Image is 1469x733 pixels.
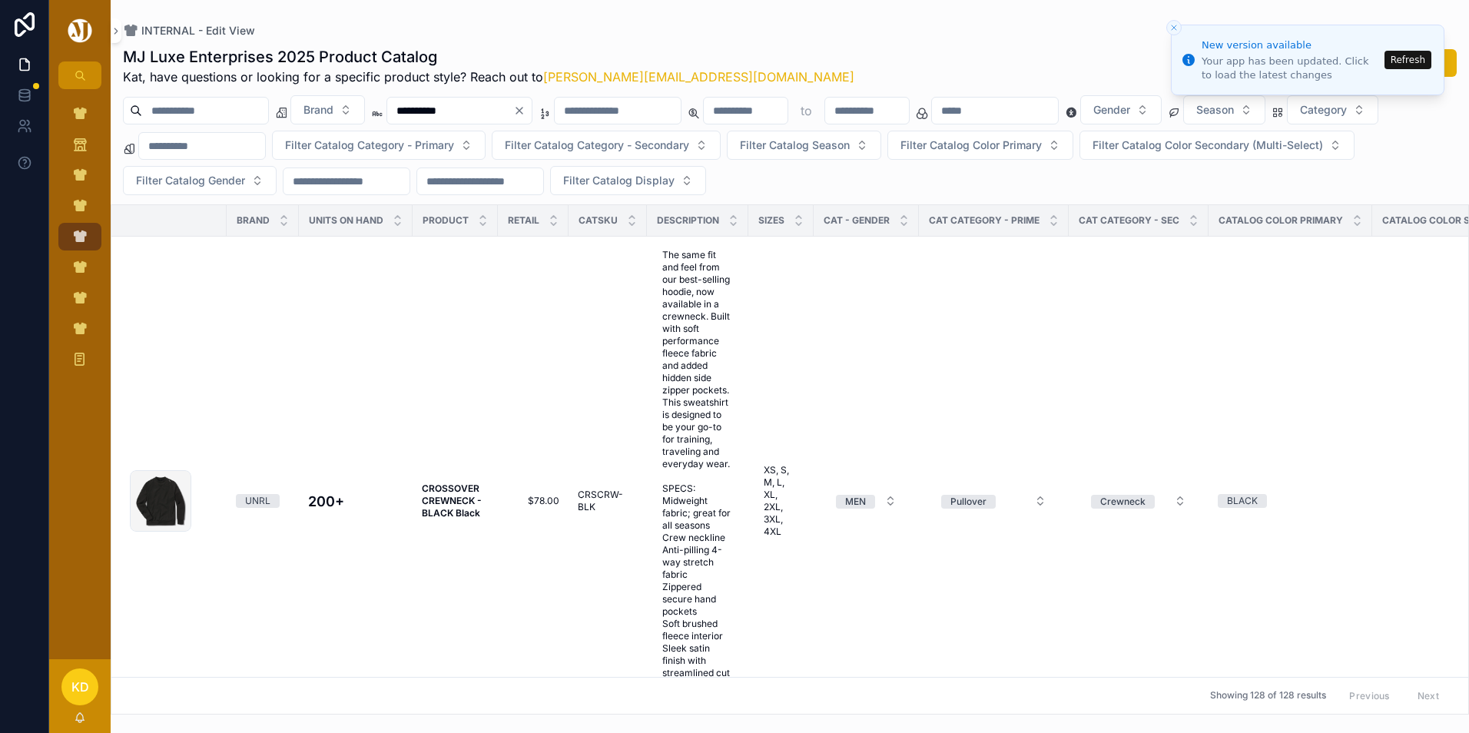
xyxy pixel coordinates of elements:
[423,214,469,227] span: Product
[508,214,539,227] span: Retail
[928,486,1059,516] a: Select Button
[1196,102,1234,118] span: Season
[657,214,719,227] span: Description
[758,458,804,544] a: XS, S, M, L, XL, 2XL, 3XL, 4XL
[1079,487,1199,515] button: Select Button
[136,173,245,188] span: Filter Catalog Gender
[303,102,333,118] span: Brand
[422,483,484,519] strong: CROSSOVER CREWNECK - BLACK Black
[65,18,95,43] img: App logo
[579,214,618,227] span: CATSKU
[1183,95,1265,124] button: Select Button
[236,494,290,508] a: UNRL
[740,138,850,153] span: Filter Catalog Season
[801,101,812,120] p: to
[1218,494,1363,508] a: BLACK
[929,487,1059,515] button: Select Button
[245,494,270,508] div: UNRL
[727,131,881,160] button: Select Button
[49,89,111,393] div: scrollable content
[123,68,854,86] span: Kat, have questions or looking for a specific product style? Reach out to
[237,214,270,227] span: Brand
[123,166,277,195] button: Select Button
[824,214,890,227] span: CAT - GENDER
[845,495,866,509] div: MEN
[941,493,996,509] button: Unselect PULLOVER
[1166,20,1182,35] button: Close toast
[123,23,255,38] a: INTERNAL - Edit View
[71,678,89,696] span: KD
[1080,95,1162,124] button: Select Button
[550,166,706,195] button: Select Button
[1093,102,1130,118] span: Gender
[1300,102,1347,118] span: Category
[308,491,403,512] a: 200+
[507,495,559,507] a: $78.00
[1202,55,1380,82] div: Your app has been updated. Click to load the latest changes
[824,487,909,515] button: Select Button
[578,489,638,513] a: CRSCRW-BLK
[1079,214,1179,227] span: CAT CATEGORY - SEC
[492,131,721,160] button: Select Button
[1210,690,1326,702] span: Showing 128 of 128 results
[309,214,383,227] span: Units On Hand
[1091,493,1155,509] button: Unselect CREWNECK
[1384,51,1431,69] button: Refresh
[543,69,854,85] a: [PERSON_NAME][EMAIL_ADDRESS][DOMAIN_NAME]
[290,95,365,124] button: Select Button
[1202,38,1380,53] div: New version available
[563,173,675,188] span: Filter Catalog Display
[764,464,798,538] span: XS, S, M, L, XL, 2XL, 3XL, 4XL
[758,214,784,227] span: SIZES
[1078,486,1199,516] a: Select Button
[505,138,689,153] span: Filter Catalog Category - Secondary
[1219,214,1343,227] span: Catalog Color Primary
[513,104,532,117] button: Clear
[1287,95,1378,124] button: Select Button
[900,138,1042,153] span: Filter Catalog Color Primary
[422,483,489,519] a: CROSSOVER CREWNECK - BLACK Black
[1100,495,1146,509] div: Crewneck
[1227,494,1258,508] div: BLACK
[141,23,255,38] span: INTERNAL - Edit View
[1079,131,1355,160] button: Select Button
[950,495,987,509] div: Pullover
[285,138,454,153] span: Filter Catalog Category - Primary
[272,131,486,160] button: Select Button
[887,131,1073,160] button: Select Button
[823,486,910,516] a: Select Button
[123,46,854,68] h1: MJ Luxe Enterprises 2025 Product Catalog
[1093,138,1323,153] span: Filter Catalog Color Secondary (Multi-Select)
[929,214,1040,227] span: CAT CATEGORY - PRIME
